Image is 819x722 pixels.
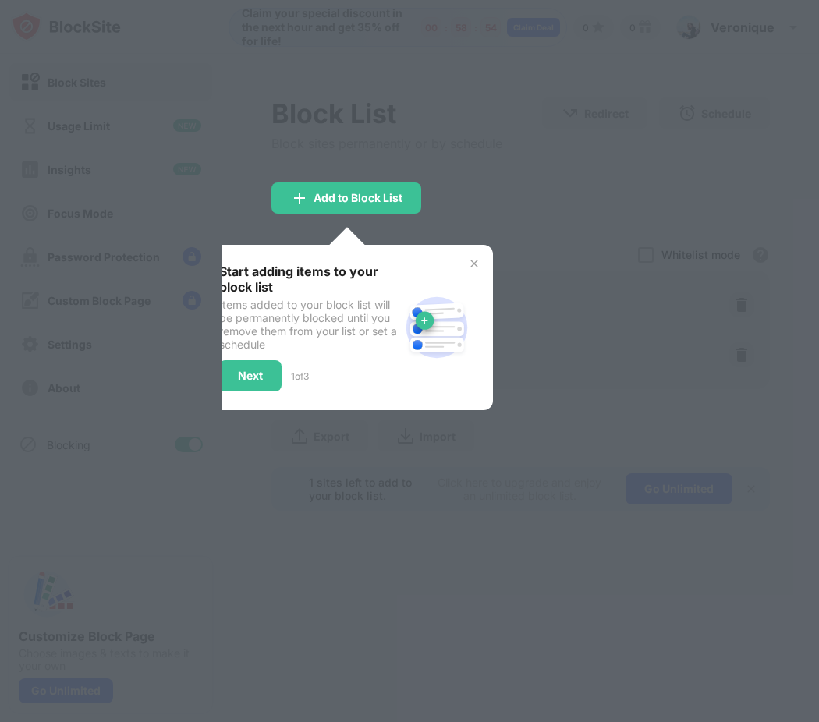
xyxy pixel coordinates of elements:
div: Start adding items to your block list [219,264,399,295]
div: Items added to your block list will be permanently blocked until you remove them from your list o... [219,298,399,351]
div: Next [238,370,263,382]
img: block-site.svg [399,290,474,365]
div: 1 of 3 [291,370,309,382]
div: Add to Block List [314,192,402,204]
img: x-button.svg [468,257,480,270]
